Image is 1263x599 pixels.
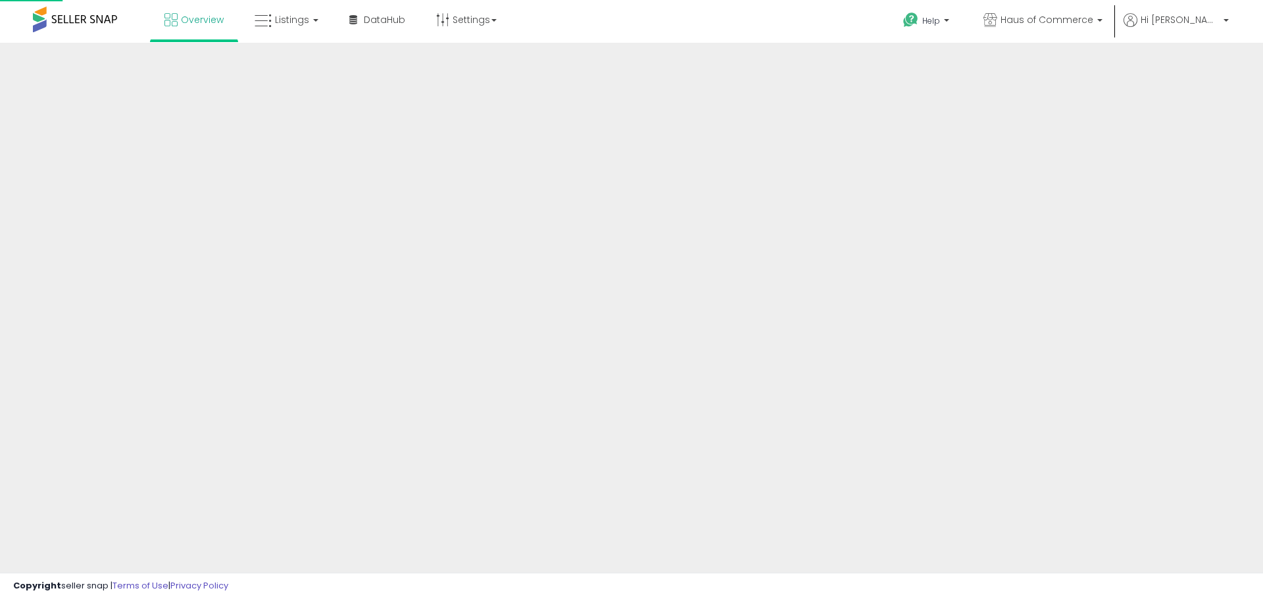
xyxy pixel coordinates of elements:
[13,580,228,592] div: seller snap | |
[275,13,309,26] span: Listings
[112,579,168,592] a: Terms of Use
[170,579,228,592] a: Privacy Policy
[1141,13,1220,26] span: Hi [PERSON_NAME]
[893,2,962,43] a: Help
[922,15,940,26] span: Help
[364,13,405,26] span: DataHub
[13,579,61,592] strong: Copyright
[1124,13,1229,43] a: Hi [PERSON_NAME]
[181,13,224,26] span: Overview
[903,12,919,28] i: Get Help
[1001,13,1093,26] span: Haus of Commerce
